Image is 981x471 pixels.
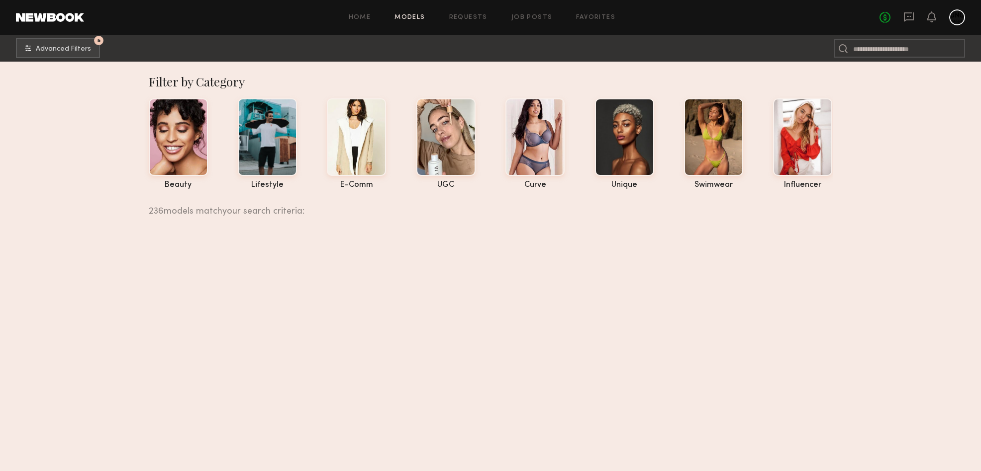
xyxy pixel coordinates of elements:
div: lifestyle [238,181,297,189]
a: Favorites [576,14,615,21]
span: 5 [98,38,100,43]
a: Job Posts [511,14,553,21]
div: curve [505,181,565,189]
button: 5Advanced Filters [16,38,100,58]
div: e-comm [327,181,386,189]
div: 236 models match your search criteria: [149,195,825,216]
div: Filter by Category [149,74,833,89]
a: Requests [449,14,488,21]
div: unique [595,181,654,189]
div: UGC [416,181,476,189]
div: influencer [773,181,832,189]
div: swimwear [684,181,743,189]
span: Advanced Filters [36,46,91,53]
a: Models [394,14,425,21]
div: beauty [149,181,208,189]
a: Home [349,14,371,21]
